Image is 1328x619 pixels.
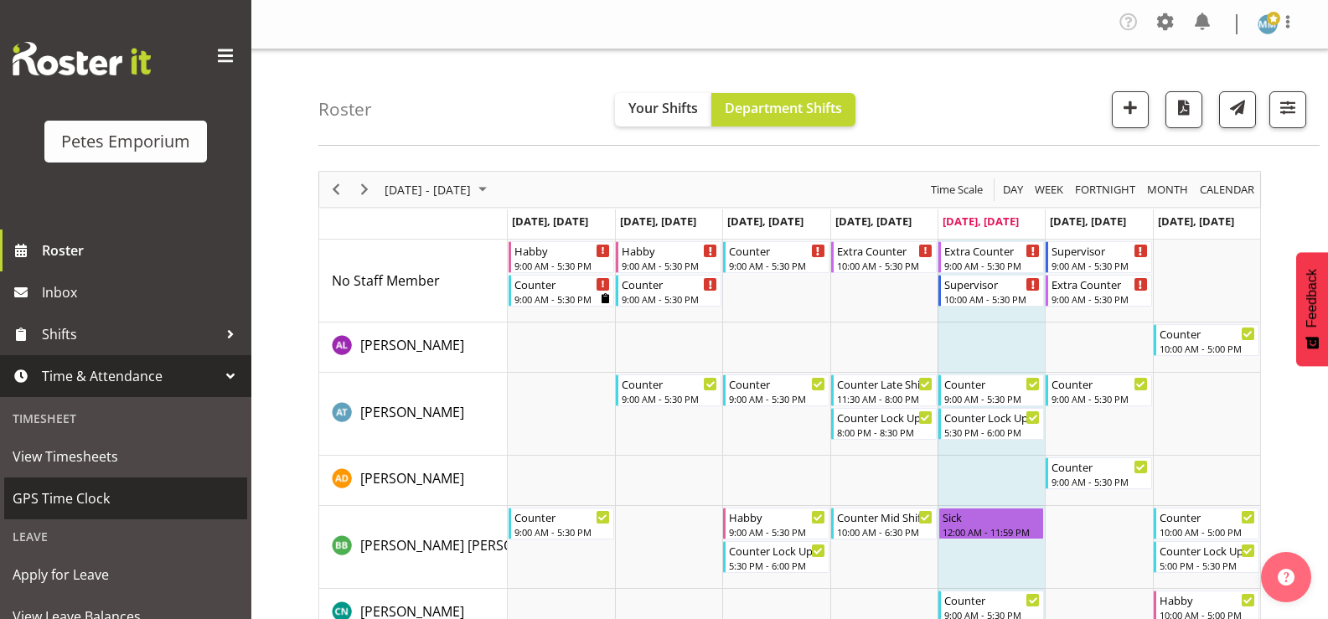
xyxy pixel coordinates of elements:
[1073,179,1137,200] span: Fortnight
[928,179,986,200] button: Time Scale
[514,292,610,306] div: 9:00 AM - 5:30 PM
[1033,179,1065,200] span: Week
[319,456,508,506] td: Amelia Denz resource
[360,336,464,354] span: [PERSON_NAME]
[622,375,717,392] div: Counter
[4,554,247,596] a: Apply for Leave
[1160,542,1255,559] div: Counter Lock Up
[1046,275,1151,307] div: No Staff Member"s event - Extra Counter Begin From Saturday, September 6, 2025 at 9:00:00 AM GMT+...
[837,259,933,272] div: 10:00 AM - 5:30 PM
[1305,269,1320,328] span: Feedback
[1046,241,1151,273] div: No Staff Member"s event - Supervisor Begin From Saturday, September 6, 2025 at 9:00:00 AM GMT+12:...
[727,214,804,229] span: [DATE], [DATE]
[837,242,933,259] div: Extra Counter
[831,508,937,539] div: Beena Beena"s event - Counter Mid Shift Begin From Thursday, September 4, 2025 at 10:00:00 AM GMT...
[943,525,1040,539] div: 12:00 AM - 11:59 PM
[1052,292,1147,306] div: 9:00 AM - 5:30 PM
[615,93,711,126] button: Your Shifts
[1046,374,1151,406] div: Alex-Micheal Taniwha"s event - Counter Begin From Saturday, September 6, 2025 at 9:00:00 AM GMT+1...
[938,275,1044,307] div: No Staff Member"s event - Supervisor Begin From Friday, September 5, 2025 at 10:00:00 AM GMT+12:0...
[944,426,1040,439] div: 5:30 PM - 6:00 PM
[325,179,348,200] button: Previous
[944,392,1040,405] div: 9:00 AM - 5:30 PM
[831,241,937,273] div: No Staff Member"s event - Extra Counter Begin From Thursday, September 4, 2025 at 10:00:00 AM GMT...
[4,401,247,436] div: Timesheet
[61,129,190,154] div: Petes Emporium
[514,276,610,292] div: Counter
[1052,475,1147,488] div: 9:00 AM - 5:30 PM
[723,508,829,539] div: Beena Beena"s event - Habby Begin From Wednesday, September 3, 2025 at 9:00:00 AM GMT+12:00 Ends ...
[1197,179,1258,200] button: Month
[1165,91,1202,128] button: Download a PDF of the roster according to the set date range.
[1145,179,1190,200] span: Month
[332,271,440,291] a: No Staff Member
[837,392,933,405] div: 11:30 AM - 8:00 PM
[13,486,239,511] span: GPS Time Clock
[383,179,473,200] span: [DATE] - [DATE]
[837,508,933,525] div: Counter Mid Shift
[360,335,464,355] a: [PERSON_NAME]
[1154,541,1259,573] div: Beena Beena"s event - Counter Lock Up Begin From Sunday, September 7, 2025 at 5:00:00 PM GMT+12:0...
[944,292,1040,306] div: 10:00 AM - 5:30 PM
[723,541,829,573] div: Beena Beena"s event - Counter Lock Up Begin From Wednesday, September 3, 2025 at 5:30:00 PM GMT+1...
[616,241,721,273] div: No Staff Member"s event - Habby Begin From Tuesday, September 2, 2025 at 9:00:00 AM GMT+12:00 End...
[938,508,1044,539] div: Beena Beena"s event - Sick Begin From Friday, September 5, 2025 at 12:00:00 AM GMT+12:00 Ends At ...
[360,535,571,555] a: [PERSON_NAME] [PERSON_NAME]
[514,508,610,525] div: Counter
[1052,458,1147,475] div: Counter
[13,562,239,587] span: Apply for Leave
[354,179,376,200] button: Next
[729,525,824,539] div: 9:00 AM - 5:30 PM
[382,179,494,200] button: September 01 - 07, 2025
[1052,259,1147,272] div: 9:00 AM - 5:30 PM
[1001,179,1025,200] span: Day
[360,468,464,488] a: [PERSON_NAME]
[622,392,717,405] div: 9:00 AM - 5:30 PM
[622,276,717,292] div: Counter
[938,374,1044,406] div: Alex-Micheal Taniwha"s event - Counter Begin From Friday, September 5, 2025 at 9:00:00 AM GMT+12:...
[837,375,933,392] div: Counter Late Shift
[944,259,1040,272] div: 9:00 AM - 5:30 PM
[944,276,1040,292] div: Supervisor
[729,508,824,525] div: Habby
[4,436,247,477] a: View Timesheets
[944,375,1040,392] div: Counter
[42,364,218,389] span: Time & Attendance
[725,99,842,117] span: Department Shifts
[42,238,243,263] span: Roster
[943,508,1040,525] div: Sick
[319,373,508,456] td: Alex-Micheal Taniwha resource
[332,271,440,290] span: No Staff Member
[512,214,588,229] span: [DATE], [DATE]
[1112,91,1149,128] button: Add a new shift
[1219,91,1256,128] button: Send a list of all shifts for the selected filtered period to all rostered employees.
[1154,324,1259,356] div: Abigail Lane"s event - Counter Begin From Sunday, September 7, 2025 at 10:00:00 AM GMT+12:00 Ends...
[711,93,855,126] button: Department Shifts
[1198,179,1256,200] span: calendar
[729,259,824,272] div: 9:00 AM - 5:30 PM
[1046,457,1151,489] div: Amelia Denz"s event - Counter Begin From Saturday, September 6, 2025 at 9:00:00 AM GMT+12:00 Ends...
[350,172,379,207] div: Next
[622,242,717,259] div: Habby
[1269,91,1306,128] button: Filter Shifts
[831,408,937,440] div: Alex-Micheal Taniwha"s event - Counter Lock Up Begin From Thursday, September 4, 2025 at 8:00:00 ...
[944,591,1040,608] div: Counter
[1032,179,1067,200] button: Timeline Week
[729,242,824,259] div: Counter
[944,242,1040,259] div: Extra Counter
[4,519,247,554] div: Leave
[1052,276,1147,292] div: Extra Counter
[13,444,239,469] span: View Timesheets
[620,214,696,229] span: [DATE], [DATE]
[729,542,824,559] div: Counter Lock Up
[729,559,824,572] div: 5:30 PM - 6:00 PM
[723,241,829,273] div: No Staff Member"s event - Counter Begin From Wednesday, September 3, 2025 at 9:00:00 AM GMT+12:00...
[616,275,721,307] div: No Staff Member"s event - Counter Begin From Tuesday, September 2, 2025 at 9:00:00 AM GMT+12:00 E...
[514,525,610,539] div: 9:00 AM - 5:30 PM
[837,426,933,439] div: 8:00 PM - 8:30 PM
[943,214,1019,229] span: [DATE], [DATE]
[1278,569,1294,585] img: help-xxl-2.png
[1296,252,1328,366] button: Feedback - Show survey
[4,477,247,519] a: GPS Time Clock
[1160,591,1255,608] div: Habby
